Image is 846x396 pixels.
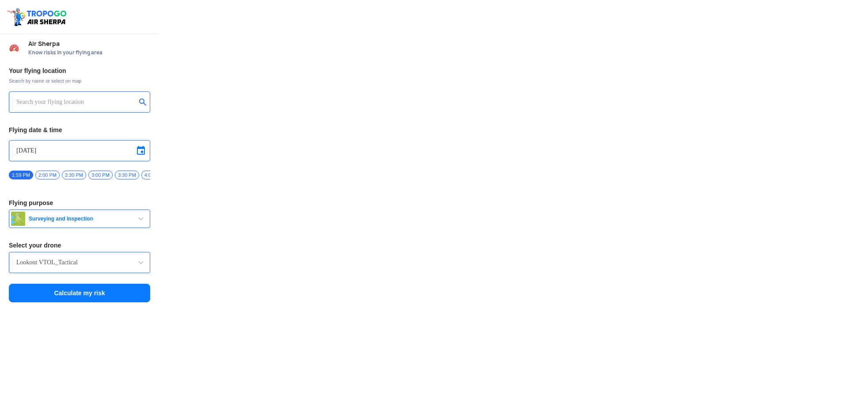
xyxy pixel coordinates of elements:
span: 2:30 PM [62,171,86,179]
span: Surveying and Inspection [25,215,136,222]
img: Risk Scores [9,42,19,53]
h3: Select your drone [9,242,150,248]
span: 4:00 PM [141,171,166,179]
button: Surveying and Inspection [9,209,150,228]
span: 2:00 PM [35,171,60,179]
input: Search your flying location [16,97,136,107]
span: 3:30 PM [115,171,139,179]
span: Air Sherpa [28,40,150,47]
img: survey.png [11,212,25,226]
span: Search by name or select on map [9,77,150,84]
img: ic_tgdronemaps.svg [7,7,69,27]
input: Select Date [16,145,143,156]
span: Know risks in your flying area [28,49,150,56]
span: 1:59 PM [9,171,33,179]
input: Search by name or Brand [16,257,143,268]
h3: Flying purpose [9,200,150,206]
h3: Your flying location [9,68,150,74]
button: Calculate my risk [9,284,150,302]
h3: Flying date & time [9,127,150,133]
span: 3:00 PM [88,171,113,179]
